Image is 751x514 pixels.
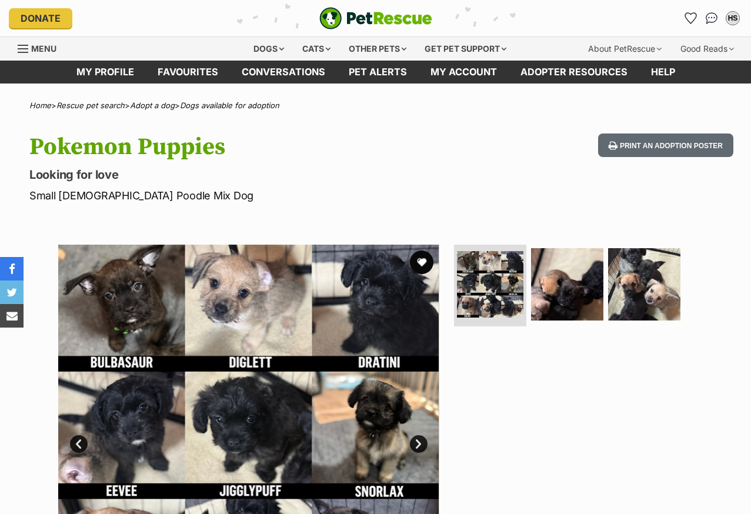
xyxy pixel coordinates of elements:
[639,61,687,84] a: Help
[29,188,459,203] p: Small [DEMOGRAPHIC_DATA] Poodle Mix Dog
[457,251,523,318] img: Photo of Pokemon Puppies
[706,12,718,24] img: chat-41dd97257d64d25036548639549fe6c8038ab92f7586957e7f3b1b290dea8141.svg
[70,435,88,453] a: Prev
[319,7,432,29] img: logo-e224e6f780fb5917bec1dbf3a21bbac754714ae5b6737aabdf751b685950b380.svg
[608,248,680,321] img: Photo of Pokemon Puppies
[9,8,72,28] a: Donate
[410,435,428,453] a: Next
[130,101,175,110] a: Adopt a dog
[681,9,742,28] ul: Account quick links
[337,61,419,84] a: Pet alerts
[702,9,721,28] a: Conversations
[727,12,739,24] div: HS
[531,248,603,321] img: Photo of Pokemon Puppies
[29,101,51,110] a: Home
[56,101,125,110] a: Rescue pet search
[230,61,337,84] a: conversations
[319,7,432,29] a: PetRescue
[29,166,459,183] p: Looking for love
[294,37,339,61] div: Cats
[180,101,279,110] a: Dogs available for adoption
[580,37,670,61] div: About PetRescue
[31,44,56,54] span: Menu
[146,61,230,84] a: Favourites
[410,251,433,274] button: favourite
[672,37,742,61] div: Good Reads
[341,37,415,61] div: Other pets
[65,61,146,84] a: My profile
[723,9,742,28] button: My account
[681,9,700,28] a: Favourites
[245,37,292,61] div: Dogs
[29,133,459,161] h1: Pokemon Puppies
[509,61,639,84] a: Adopter resources
[18,37,65,58] a: Menu
[419,61,509,84] a: My account
[598,133,733,158] button: Print an adoption poster
[416,37,515,61] div: Get pet support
